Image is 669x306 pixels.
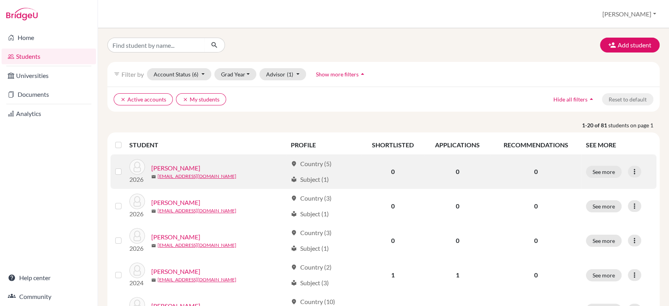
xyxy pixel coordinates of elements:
[2,106,96,121] a: Analytics
[424,136,490,154] th: APPLICATIONS
[151,174,156,179] span: mail
[259,68,306,80] button: Advisor(1)
[6,8,38,20] img: Bridge-U
[151,278,156,282] span: mail
[495,270,577,280] p: 0
[2,49,96,64] a: Students
[553,96,587,103] span: Hide all filters
[291,280,297,286] span: local_library
[129,159,145,175] img: Andino, Annette
[291,230,297,236] span: location_on
[291,194,332,203] div: Country (3)
[2,68,96,83] a: Universities
[151,232,200,242] a: [PERSON_NAME]
[151,267,200,276] a: [PERSON_NAME]
[176,93,226,105] button: clearMy students
[291,228,332,237] div: Country (3)
[129,228,145,244] img: Arriaza, Wilmer
[291,175,329,184] div: Subject (1)
[151,243,156,248] span: mail
[582,121,608,129] strong: 1-20 of 81
[107,38,205,53] input: Find student by name...
[151,163,200,173] a: [PERSON_NAME]
[359,70,366,78] i: arrow_drop_up
[291,245,297,252] span: local_library
[129,194,145,209] img: Argueta, Esther
[424,223,490,258] td: 0
[361,136,424,154] th: SHORTLISTED
[129,278,145,288] p: 2024
[129,209,145,219] p: 2026
[129,136,286,154] th: STUDENT
[424,189,490,223] td: 0
[2,87,96,102] a: Documents
[183,97,188,102] i: clear
[291,161,297,167] span: location_on
[291,264,297,270] span: location_on
[129,263,145,278] img: Bahr, Daniela Alejandra
[495,167,577,176] p: 0
[158,242,236,249] a: [EMAIL_ADDRESS][DOMAIN_NAME]
[602,93,653,105] button: Reset to default
[547,93,602,105] button: Hide all filtersarrow_drop_up
[158,173,236,180] a: [EMAIL_ADDRESS][DOMAIN_NAME]
[114,71,120,77] i: filter_list
[129,175,145,184] p: 2026
[309,68,373,80] button: Show more filtersarrow_drop_up
[495,201,577,211] p: 0
[291,176,297,183] span: local_library
[158,207,236,214] a: [EMAIL_ADDRESS][DOMAIN_NAME]
[361,258,424,292] td: 1
[291,195,297,201] span: location_on
[2,289,96,304] a: Community
[121,71,144,78] span: Filter by
[151,198,200,207] a: [PERSON_NAME]
[586,269,622,281] button: See more
[214,68,257,80] button: Grad Year
[2,30,96,45] a: Home
[287,71,293,78] span: (1)
[286,136,361,154] th: PROFILE
[586,166,622,178] button: See more
[361,154,424,189] td: 0
[291,211,297,217] span: local_library
[424,154,490,189] td: 0
[291,263,332,272] div: Country (2)
[2,270,96,286] a: Help center
[581,136,656,154] th: SEE MORE
[158,276,236,283] a: [EMAIL_ADDRESS][DOMAIN_NAME]
[490,136,581,154] th: RECOMMENDATIONS
[586,235,622,247] button: See more
[587,95,595,103] i: arrow_drop_up
[151,209,156,214] span: mail
[599,7,660,22] button: [PERSON_NAME]
[291,278,329,288] div: Subject (3)
[361,189,424,223] td: 0
[120,97,126,102] i: clear
[291,299,297,305] span: location_on
[316,71,359,78] span: Show more filters
[129,244,145,253] p: 2026
[361,223,424,258] td: 0
[495,236,577,245] p: 0
[600,38,660,53] button: Add student
[291,209,329,219] div: Subject (1)
[192,71,198,78] span: (6)
[291,244,329,253] div: Subject (1)
[114,93,173,105] button: clearActive accounts
[147,68,211,80] button: Account Status(6)
[291,159,332,168] div: Country (5)
[586,200,622,212] button: See more
[608,121,660,129] span: students on page 1
[424,258,490,292] td: 1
